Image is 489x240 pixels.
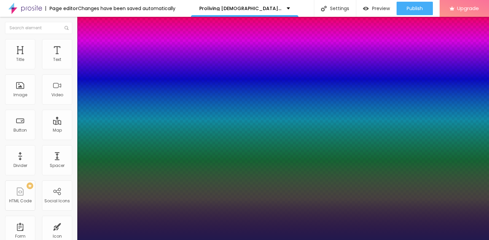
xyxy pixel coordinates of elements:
div: Page editor [45,6,78,11]
div: Changes have been saved automatically [78,6,175,11]
button: Preview [356,2,397,15]
input: Search element [5,22,72,34]
img: view-1.svg [363,6,369,11]
span: Upgrade [457,5,479,11]
span: Preview [372,6,390,11]
div: Divider [13,163,27,168]
div: Text [53,57,61,62]
div: Social Icons [44,199,70,203]
div: Form [15,234,26,239]
div: Spacer [50,163,65,168]
div: Icon [53,234,62,239]
span: Publish [407,6,423,11]
div: Button [13,128,27,133]
div: Title [16,57,24,62]
div: Map [53,128,62,133]
div: Video [51,93,63,97]
img: Icone [65,26,69,30]
div: HTML Code [9,199,32,203]
img: Icone [321,6,327,11]
div: Image [13,93,27,97]
button: Publish [397,2,433,15]
p: Proliving [DEMOGRAPHIC_DATA][MEDICAL_DATA] Gummies™ Reviews: Natural Support for Stamina & Vitality [199,6,282,11]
